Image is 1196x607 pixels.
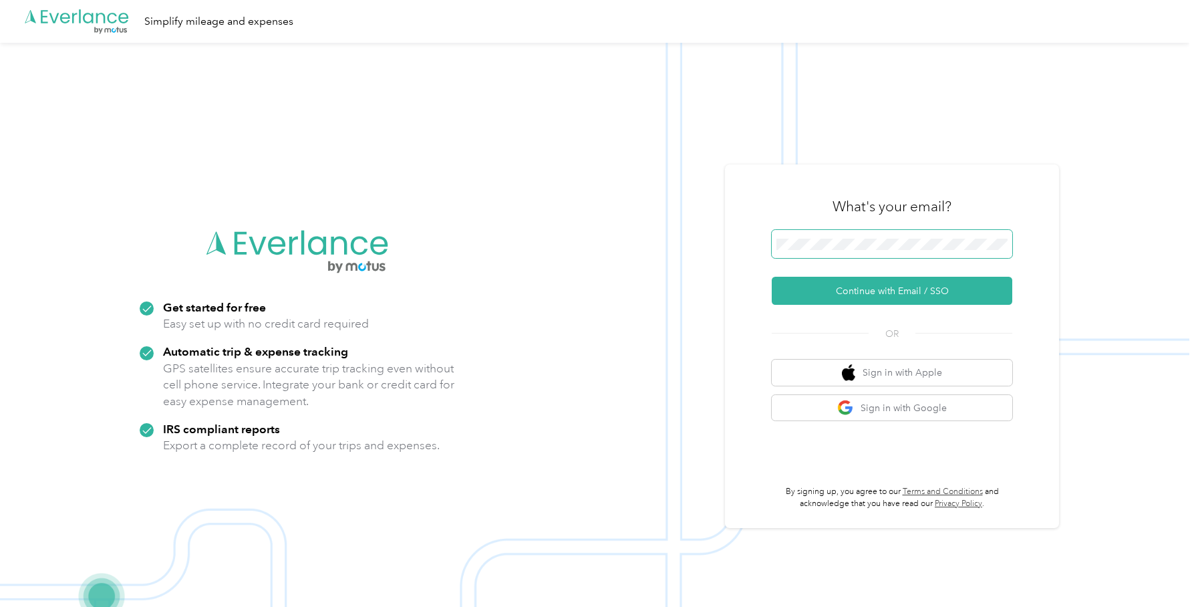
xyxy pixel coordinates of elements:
[837,400,854,416] img: google logo
[163,437,440,454] p: Export a complete record of your trips and expenses.
[903,487,983,497] a: Terms and Conditions
[163,360,455,410] p: GPS satellites ensure accurate trip tracking even without cell phone service. Integrate your bank...
[842,364,855,381] img: apple logo
[772,395,1012,421] button: google logoSign in with Google
[144,13,293,30] div: Simplify mileage and expenses
[163,300,266,314] strong: Get started for free
[163,316,369,332] p: Easy set up with no credit card required
[772,486,1012,509] p: By signing up, you agree to our and acknowledge that you have read our .
[163,344,348,358] strong: Automatic trip & expense tracking
[772,360,1012,386] button: apple logoSign in with Apple
[163,422,280,436] strong: IRS compliant reports
[772,277,1012,305] button: Continue with Email / SSO
[935,499,982,509] a: Privacy Policy
[833,197,951,216] h3: What's your email?
[869,327,915,341] span: OR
